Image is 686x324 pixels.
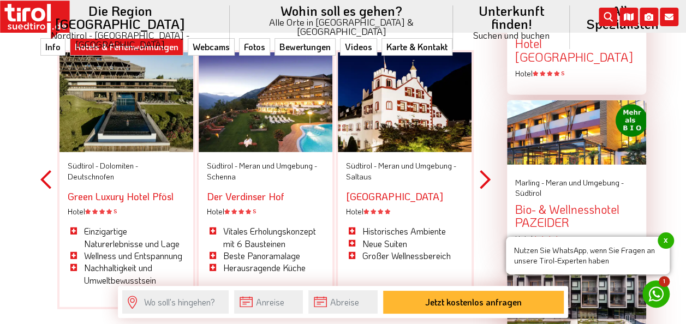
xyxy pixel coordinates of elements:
[207,190,284,203] a: Der Verdinser Hof
[383,291,564,314] button: Jetzt kostenlos anfragen
[234,290,303,314] input: Anreise
[114,207,117,215] sup: S
[346,206,463,217] div: Hotel
[239,160,317,171] span: Meran und Umgebung -
[68,262,185,286] li: Nachhaltigkeit und Umweltbewusstsein
[346,190,443,203] a: [GEOGRAPHIC_DATA]
[346,238,463,250] li: Neue Suiten
[207,225,324,250] li: Vitales Erholungskonzept mit 6 Bausteinen
[640,8,658,26] i: Fotogalerie
[561,69,564,77] sup: S
[24,31,217,49] small: Nordtirol - [GEOGRAPHIC_DATA] - [GEOGRAPHIC_DATA]
[658,232,674,249] span: x
[346,171,372,182] span: Saltaus
[68,225,185,250] li: Einzigartige Naturerlebnisse und Lage
[308,290,377,314] input: Abreise
[207,250,324,262] li: Beste Panoramalage
[466,31,556,40] small: Suchen und buchen
[68,190,174,203] a: Green Luxury Hotel Pfösl
[546,177,624,188] span: Meran und Umgebung -
[619,8,638,26] i: Karte öffnen
[207,171,236,182] span: Schenna
[207,160,237,171] span: Südtirol -
[207,206,324,217] div: Hotel
[122,290,229,314] input: Wo soll's hingehen?
[515,188,541,198] span: Südtirol
[515,177,638,244] a: Marling - Meran und Umgebung - Südtirol Bio- & Wellnesshotel PAZEIDER Hotel
[346,250,463,262] li: Großer Wellnessbereich
[659,276,670,287] span: 1
[515,233,638,244] div: Hotel
[515,203,638,229] div: Bio- & Wellnesshotel PAZEIDER
[68,160,98,171] span: Südtirol -
[642,280,670,308] a: 1 Nutzen Sie WhatsApp, wenn Sie Fragen an unsere Tirol-Experten habenx
[68,206,185,217] div: Hotel
[253,207,256,215] sup: S
[660,8,678,26] i: Kontakt
[68,171,114,182] span: Deutschnofen
[243,17,440,36] small: Alle Orte in [GEOGRAPHIC_DATA] & [GEOGRAPHIC_DATA]
[378,160,456,171] span: Meran und Umgebung -
[506,237,670,274] span: Nutzen Sie WhatsApp, wenn Sie Fragen an unsere Tirol-Experten haben
[515,37,638,63] div: Hotel [GEOGRAPHIC_DATA]
[100,160,138,171] span: Dolomiten -
[515,68,638,79] div: Hotel
[346,225,463,237] li: Historisches Ambiente
[515,177,544,188] span: Marling -
[207,262,324,274] li: Herausragende Küche
[68,250,185,262] li: Wellness und Entspannung
[346,160,377,171] span: Südtirol -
